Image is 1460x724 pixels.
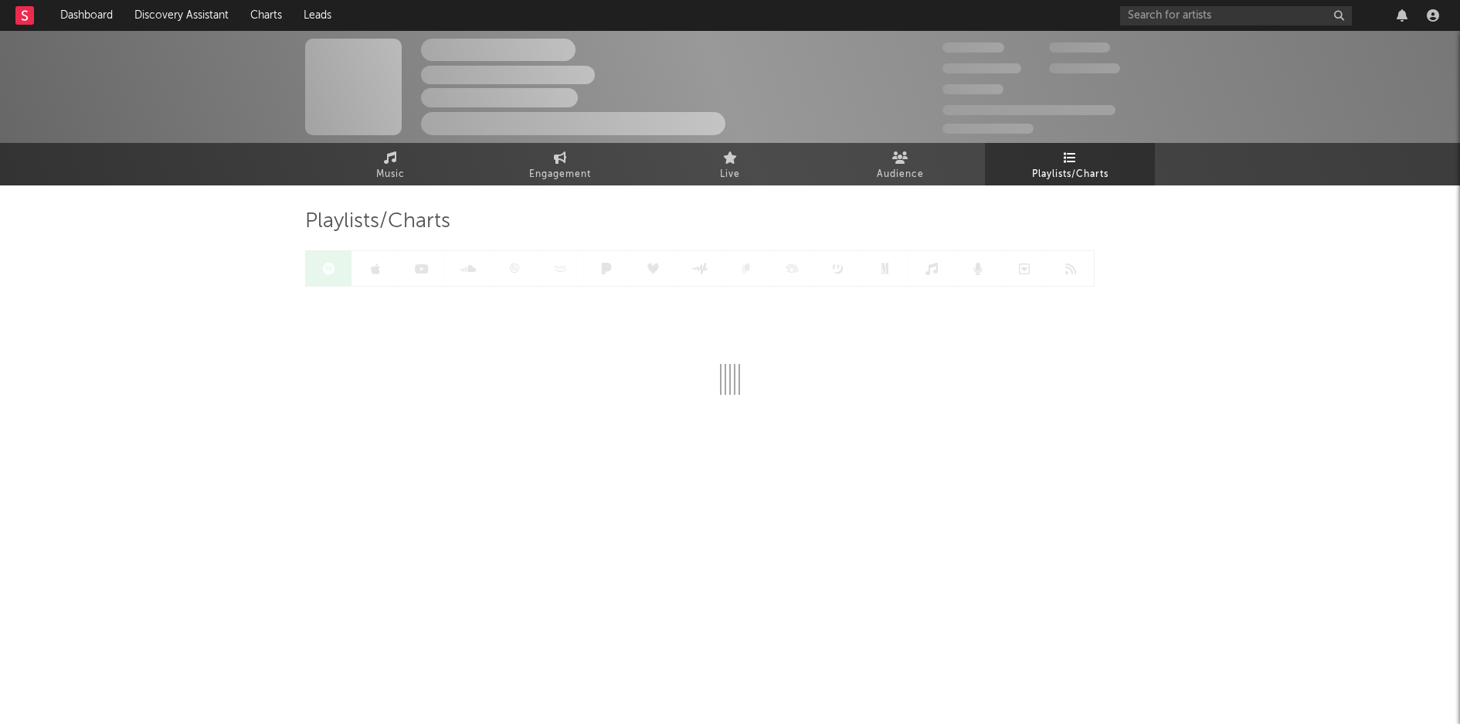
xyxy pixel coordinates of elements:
[942,63,1021,73] span: 50,000,000
[942,105,1115,115] span: 50,000,000 Monthly Listeners
[1032,165,1109,184] span: Playlists/Charts
[720,165,740,184] span: Live
[305,212,450,231] span: Playlists/Charts
[1049,42,1110,53] span: 100,000
[475,143,645,185] a: Engagement
[645,143,815,185] a: Live
[985,143,1155,185] a: Playlists/Charts
[376,165,405,184] span: Music
[1049,63,1120,73] span: 1,000,000
[1120,6,1352,25] input: Search for artists
[942,84,1003,94] span: 100,000
[529,165,591,184] span: Engagement
[305,143,475,185] a: Music
[815,143,985,185] a: Audience
[877,165,924,184] span: Audience
[942,124,1034,134] span: Jump Score: 85.0
[942,42,1004,53] span: 300,000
